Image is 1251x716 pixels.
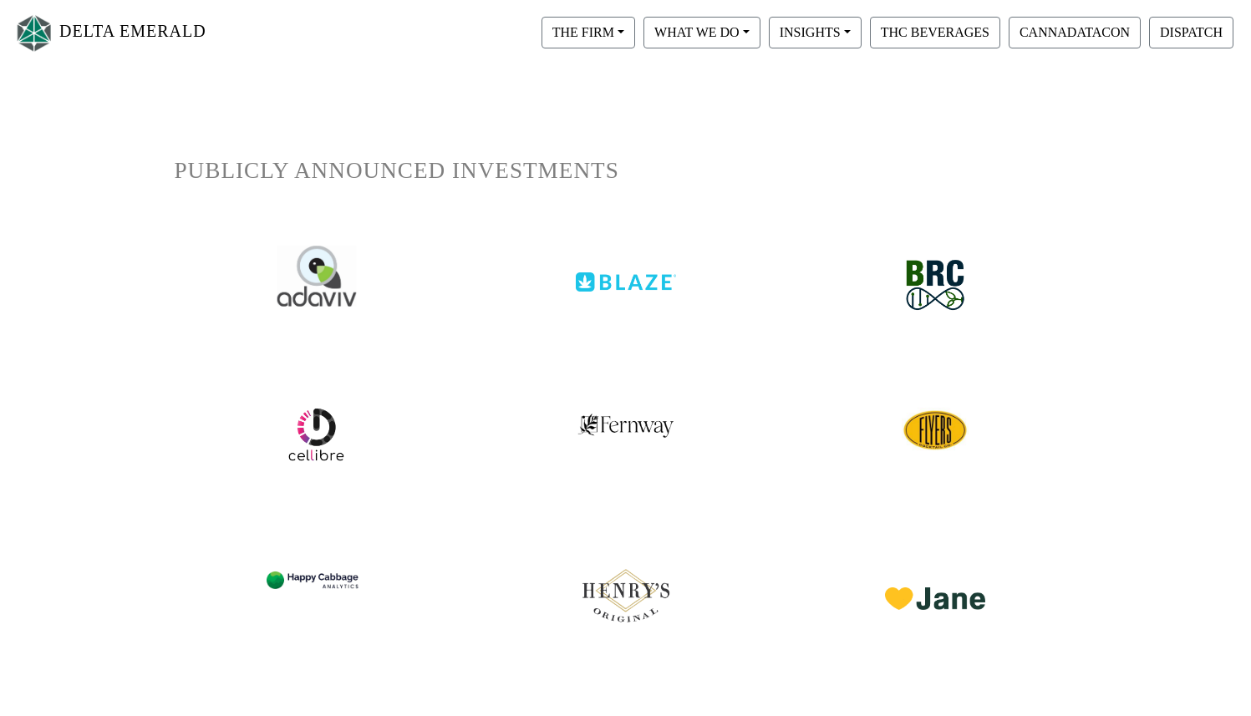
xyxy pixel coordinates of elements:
img: cellibre [287,405,345,464]
img: brc [893,247,977,323]
img: fernway [577,397,674,439]
button: DISPATCH [1149,17,1233,48]
img: Logo [13,11,55,55]
img: henrys [576,546,676,629]
a: DISPATCH [1145,24,1238,38]
button: WHAT WE DO [643,17,760,48]
a: THC BEVERAGES [866,24,1004,38]
button: CANNADATACON [1009,17,1141,48]
img: adaviv [277,246,356,306]
img: jane [885,546,985,610]
img: cellibre [902,397,969,464]
a: CANNADATACON [1004,24,1145,38]
button: THC BEVERAGES [870,17,1000,48]
a: DELTA EMERALD [13,7,206,59]
img: hca [267,546,367,607]
h1: PUBLICLY ANNOUNCED INVESTMENTS [175,157,1077,185]
img: blaze [576,247,676,292]
button: THE FIRM [542,17,635,48]
button: INSIGHTS [769,17,862,48]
